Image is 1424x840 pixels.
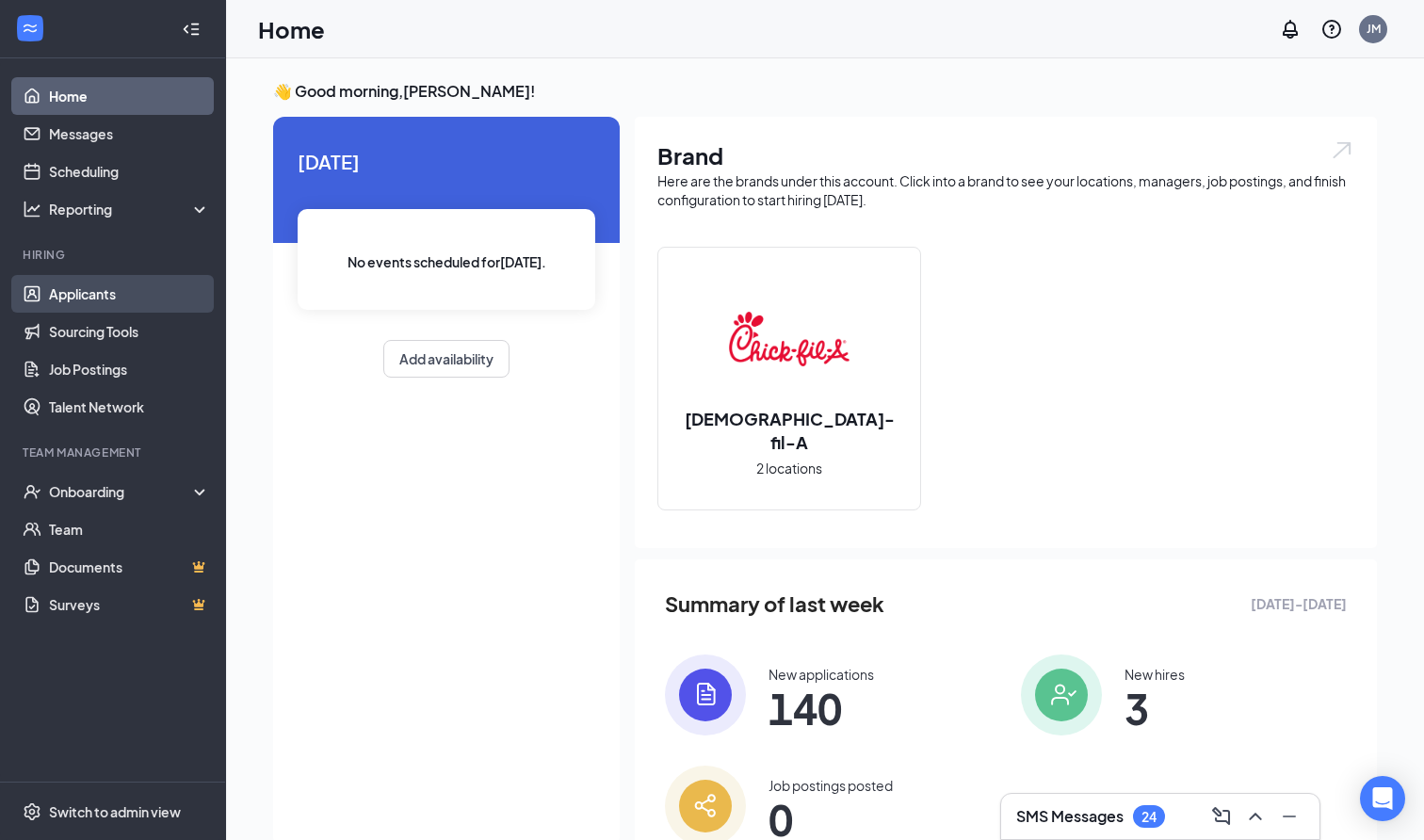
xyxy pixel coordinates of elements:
[49,77,210,115] a: Home
[21,19,40,38] svg: WorkstreamLogo
[258,13,325,45] h1: Home
[348,251,546,272] span: No events scheduled for [DATE] .
[1274,801,1304,832] button: Minimize
[298,147,595,176] span: [DATE]
[657,139,1354,171] h1: Brand
[729,279,850,399] img: Chick-fil-A
[49,275,210,313] a: Applicants
[1021,654,1102,735] img: icon
[49,586,210,623] a: SurveysCrown
[1279,18,1302,40] svg: Notifications
[49,510,210,548] a: Team
[49,200,211,218] div: Reporting
[49,388,210,426] a: Talent Network
[657,171,1354,209] div: Here are the brands under this account. Click into a brand to see your locations, managers, job p...
[1141,809,1157,825] div: 24
[1360,776,1405,821] div: Open Intercom Messenger
[1278,805,1301,828] svg: Minimize
[756,458,822,478] span: 2 locations
[23,247,206,263] div: Hiring
[49,802,181,821] div: Switch to admin view
[23,200,41,218] svg: Analysis
[383,340,510,378] button: Add availability
[1320,18,1343,40] svg: QuestionInfo
[1251,593,1347,614] span: [DATE] - [DATE]
[665,588,884,621] span: Summary of last week
[1016,806,1124,827] h3: SMS Messages
[658,407,920,454] h2: [DEMOGRAPHIC_DATA]-fil-A
[49,482,194,501] div: Onboarding
[49,350,210,388] a: Job Postings
[769,802,893,836] span: 0
[769,776,893,795] div: Job postings posted
[23,802,41,821] svg: Settings
[1210,805,1233,828] svg: ComposeMessage
[1330,139,1354,161] img: open.6027fd2a22e1237b5b06.svg
[665,654,746,735] img: icon
[49,153,210,190] a: Scheduling
[1206,801,1237,832] button: ComposeMessage
[23,482,41,501] svg: UserCheck
[1125,665,1185,684] div: New hires
[1367,21,1381,37] div: JM
[49,313,210,350] a: Sourcing Tools
[769,665,874,684] div: New applications
[49,115,210,153] a: Messages
[273,81,1377,102] h3: 👋 Good morning, [PERSON_NAME] !
[1244,805,1267,828] svg: ChevronUp
[1240,801,1270,832] button: ChevronUp
[182,20,201,39] svg: Collapse
[23,444,206,460] div: Team Management
[49,548,210,586] a: DocumentsCrown
[1125,691,1185,725] span: 3
[769,691,874,725] span: 140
